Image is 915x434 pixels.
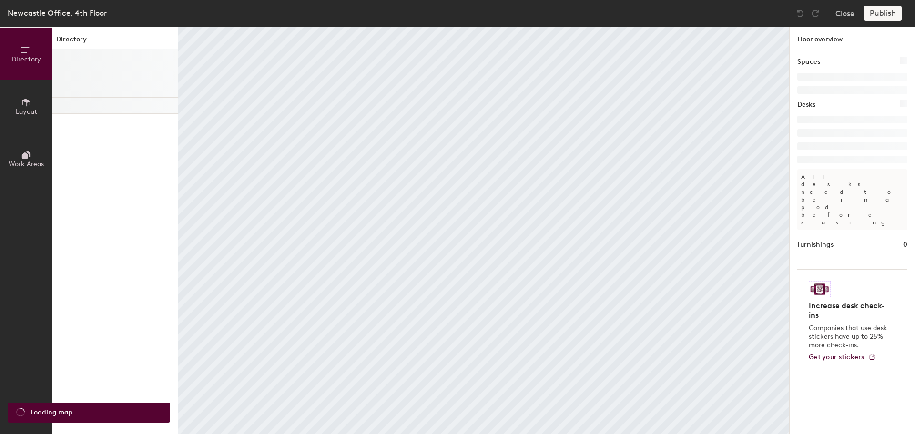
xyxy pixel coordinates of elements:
[811,9,820,18] img: Redo
[809,301,890,320] h4: Increase desk check-ins
[16,108,37,116] span: Layout
[795,9,805,18] img: Undo
[809,324,890,350] p: Companies that use desk stickers have up to 25% more check-ins.
[797,240,834,250] h1: Furnishings
[809,281,831,297] img: Sticker logo
[178,27,789,434] canvas: Map
[9,160,44,168] span: Work Areas
[30,407,80,418] span: Loading map ...
[903,240,907,250] h1: 0
[797,100,815,110] h1: Desks
[797,57,820,67] h1: Spaces
[835,6,854,21] button: Close
[11,55,41,63] span: Directory
[797,169,907,230] p: All desks need to be in a pod before saving
[809,353,876,362] a: Get your stickers
[8,7,107,19] div: Newcastle Office, 4th Floor
[52,34,178,49] h1: Directory
[809,353,864,361] span: Get your stickers
[790,27,915,49] h1: Floor overview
